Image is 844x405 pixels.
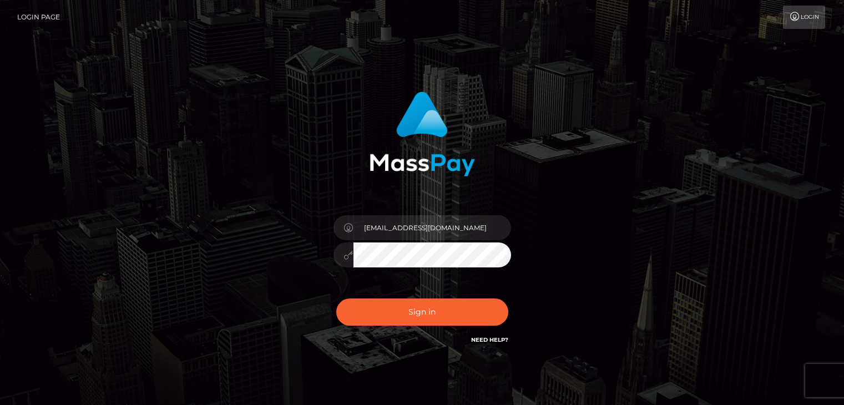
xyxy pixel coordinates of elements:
button: Sign in [336,298,508,326]
a: Login [783,6,825,29]
a: Login Page [17,6,60,29]
a: Need Help? [471,336,508,343]
input: Username... [353,215,511,240]
img: MassPay Login [370,92,475,176]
